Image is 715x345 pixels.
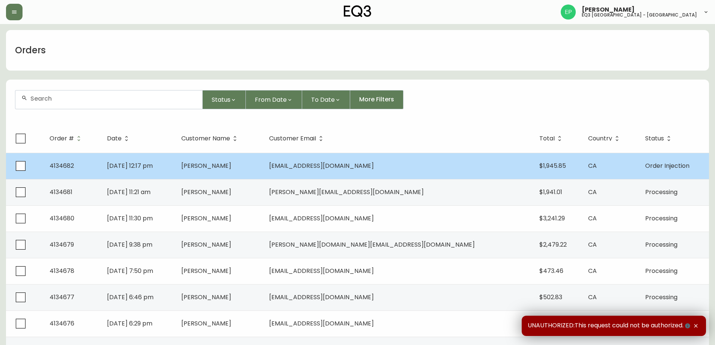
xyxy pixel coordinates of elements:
span: Customer Name [181,136,230,141]
span: [DATE] 11:21 am [107,188,151,196]
span: Customer Email [269,135,326,142]
span: Total [539,135,564,142]
span: UNAUTHORIZED:This request could not be authorized. [528,322,692,330]
span: [PERSON_NAME] [181,214,231,223]
button: From Date [246,90,302,109]
button: To Date [302,90,350,109]
span: 4134678 [50,267,74,275]
span: Total [539,136,555,141]
span: [EMAIL_ADDRESS][DOMAIN_NAME] [269,267,374,275]
span: [EMAIL_ADDRESS][DOMAIN_NAME] [269,214,374,223]
span: $473.46 [539,267,563,275]
span: Status [645,135,674,142]
span: Customer Email [269,136,316,141]
h5: eq3 [GEOGRAPHIC_DATA] - [GEOGRAPHIC_DATA] [582,13,697,17]
span: [EMAIL_ADDRESS][DOMAIN_NAME] [269,293,374,301]
span: 4134680 [50,214,74,223]
span: [DATE] 7:50 pm [107,267,153,275]
span: 4134677 [50,293,74,301]
span: CA [588,240,597,249]
span: Customer Name [181,135,240,142]
span: Processing [645,188,677,196]
span: [PERSON_NAME] [181,161,231,170]
span: Order Injection [645,161,689,170]
span: CA [588,214,597,223]
span: Country [588,135,622,142]
span: CA [588,293,597,301]
span: Country [588,136,612,141]
span: More Filters [359,95,394,104]
span: $502.83 [539,293,562,301]
span: $3,241.29 [539,214,565,223]
span: $1,945.85 [539,161,566,170]
span: [EMAIL_ADDRESS][DOMAIN_NAME] [269,161,374,170]
span: To Date [311,95,335,104]
span: [DATE] 11:30 pm [107,214,153,223]
span: [PERSON_NAME] [181,293,231,301]
span: Order # [50,135,84,142]
span: CA [588,188,597,196]
span: [PERSON_NAME] [181,267,231,275]
span: Processing [645,214,677,223]
span: $2,479.22 [539,240,567,249]
span: Processing [645,240,677,249]
span: [PERSON_NAME][EMAIL_ADDRESS][DOMAIN_NAME] [269,188,424,196]
span: [EMAIL_ADDRESS][DOMAIN_NAME] [269,319,374,328]
span: $1,941.01 [539,188,562,196]
span: Date [107,135,131,142]
img: edb0eb29d4ff191ed42d19acdf48d771 [561,5,576,20]
span: 4134682 [50,161,74,170]
span: [DATE] 6:29 pm [107,319,152,328]
button: More Filters [350,90,403,109]
span: Processing [645,293,677,301]
span: Status [212,95,230,104]
span: Order # [50,136,74,141]
span: 4134679 [50,240,74,249]
button: Status [203,90,246,109]
h1: Orders [15,44,46,57]
span: Processing [645,267,677,275]
span: [DATE] 12:17 pm [107,161,153,170]
span: CA [588,267,597,275]
span: From Date [255,95,287,104]
span: Date [107,136,122,141]
input: Search [30,95,196,102]
span: [PERSON_NAME] [181,240,231,249]
img: logo [344,5,372,17]
span: Status [645,136,664,141]
span: CA [588,161,597,170]
span: [PERSON_NAME] [582,7,635,13]
span: [PERSON_NAME] [181,319,231,328]
span: [PERSON_NAME][DOMAIN_NAME][EMAIL_ADDRESS][DOMAIN_NAME] [269,240,475,249]
span: [DATE] 6:46 pm [107,293,154,301]
span: [DATE] 9:38 pm [107,240,152,249]
span: 4134681 [50,188,72,196]
span: [PERSON_NAME] [181,188,231,196]
span: 4134676 [50,319,74,328]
